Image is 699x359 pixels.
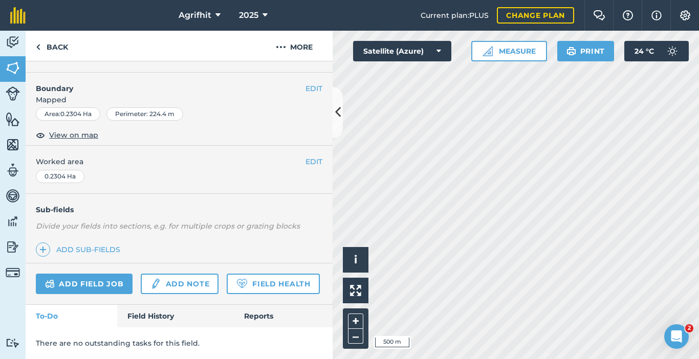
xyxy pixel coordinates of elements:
img: svg+xml;base64,PHN2ZyB4bWxucz0iaHR0cDovL3d3dy53My5vcmcvMjAwMC9zdmciIHdpZHRoPSIxNyIgaGVpZ2h0PSIxNy... [651,9,662,21]
iframe: Intercom live chat [664,324,689,349]
img: svg+xml;base64,PHN2ZyB4bWxucz0iaHR0cDovL3d3dy53My5vcmcvMjAwMC9zdmciIHdpZHRoPSIxOSIgaGVpZ2h0PSIyNC... [566,45,576,57]
button: i [343,247,368,273]
span: Worked area [36,156,322,167]
button: – [348,329,363,344]
img: svg+xml;base64,PHN2ZyB4bWxucz0iaHR0cDovL3d3dy53My5vcmcvMjAwMC9zdmciIHdpZHRoPSI5IiBoZWlnaHQ9IjI0Ii... [36,41,40,53]
button: Measure [471,41,547,61]
a: Back [26,31,78,61]
button: 24 °C [624,41,689,61]
img: svg+xml;base64,PD94bWwgdmVyc2lvbj0iMS4wIiBlbmNvZGluZz0idXRmLTgiPz4KPCEtLSBHZW5lcmF0b3I6IEFkb2JlIE... [45,278,55,290]
button: Print [557,41,615,61]
span: 2 [685,324,693,332]
button: Satellite (Azure) [353,41,451,61]
img: svg+xml;base64,PD94bWwgdmVyc2lvbj0iMS4wIiBlbmNvZGluZz0idXRmLTgiPz4KPCEtLSBHZW5lcmF0b3I6IEFkb2JlIE... [150,278,161,290]
img: Ruler icon [483,46,493,56]
img: svg+xml;base64,PHN2ZyB4bWxucz0iaHR0cDovL3d3dy53My5vcmcvMjAwMC9zdmciIHdpZHRoPSI1NiIgaGVpZ2h0PSI2MC... [6,111,20,127]
img: svg+xml;base64,PD94bWwgdmVyc2lvbj0iMS4wIiBlbmNvZGluZz0idXRmLTgiPz4KPCEtLSBHZW5lcmF0b3I6IEFkb2JlIE... [662,41,683,61]
img: svg+xml;base64,PD94bWwgdmVyc2lvbj0iMS4wIiBlbmNvZGluZz0idXRmLTgiPz4KPCEtLSBHZW5lcmF0b3I6IEFkb2JlIE... [6,338,20,348]
a: Add sub-fields [36,242,124,257]
img: svg+xml;base64,PD94bWwgdmVyc2lvbj0iMS4wIiBlbmNvZGluZz0idXRmLTgiPz4KPCEtLSBHZW5lcmF0b3I6IEFkb2JlIE... [6,163,20,178]
div: Perimeter : 224.4 m [106,107,183,121]
span: i [354,253,357,266]
button: + [348,313,363,329]
img: svg+xml;base64,PHN2ZyB4bWxucz0iaHR0cDovL3d3dy53My5vcmcvMjAwMC9zdmciIHdpZHRoPSI1NiIgaGVpZ2h0PSI2MC... [6,137,20,152]
img: A cog icon [679,10,691,20]
a: Field History [117,305,233,327]
img: svg+xml;base64,PD94bWwgdmVyc2lvbj0iMS4wIiBlbmNvZGluZz0idXRmLTgiPz4KPCEtLSBHZW5lcmF0b3I6IEFkb2JlIE... [6,214,20,229]
a: Change plan [497,7,574,24]
img: svg+xml;base64,PHN2ZyB4bWxucz0iaHR0cDovL3d3dy53My5vcmcvMjAwMC9zdmciIHdpZHRoPSIxOCIgaGVpZ2h0PSIyNC... [36,129,45,141]
span: 2025 [239,9,258,21]
img: svg+xml;base64,PD94bWwgdmVyc2lvbj0iMS4wIiBlbmNvZGluZz0idXRmLTgiPz4KPCEtLSBHZW5lcmF0b3I6IEFkb2JlIE... [6,188,20,204]
a: To-Do [26,305,117,327]
img: svg+xml;base64,PD94bWwgdmVyc2lvbj0iMS4wIiBlbmNvZGluZz0idXRmLTgiPz4KPCEtLSBHZW5lcmF0b3I6IEFkb2JlIE... [6,239,20,255]
span: View on map [49,129,98,141]
div: 0.2304 Ha [36,170,84,183]
button: View on map [36,129,98,141]
img: fieldmargin Logo [10,7,26,24]
h4: Sub-fields [26,204,333,215]
span: Mapped [26,94,333,105]
img: svg+xml;base64,PHN2ZyB4bWxucz0iaHR0cDovL3d3dy53My5vcmcvMjAwMC9zdmciIHdpZHRoPSIxNCIgaGVpZ2h0PSIyNC... [39,243,47,256]
img: svg+xml;base64,PD94bWwgdmVyc2lvbj0iMS4wIiBlbmNvZGluZz0idXRmLTgiPz4KPCEtLSBHZW5lcmF0b3I6IEFkb2JlIE... [6,86,20,101]
img: svg+xml;base64,PD94bWwgdmVyc2lvbj0iMS4wIiBlbmNvZGluZz0idXRmLTgiPz4KPCEtLSBHZW5lcmF0b3I6IEFkb2JlIE... [6,35,20,50]
p: There are no outstanding tasks for this field. [36,338,322,349]
a: Add note [141,274,219,294]
img: svg+xml;base64,PD94bWwgdmVyc2lvbj0iMS4wIiBlbmNvZGluZz0idXRmLTgiPz4KPCEtLSBHZW5lcmF0b3I6IEFkb2JlIE... [6,265,20,280]
button: EDIT [305,83,322,94]
span: 24 ° C [635,41,654,61]
img: svg+xml;base64,PHN2ZyB4bWxucz0iaHR0cDovL3d3dy53My5vcmcvMjAwMC9zdmciIHdpZHRoPSIyMCIgaGVpZ2h0PSIyNC... [276,41,286,53]
img: svg+xml;base64,PHN2ZyB4bWxucz0iaHR0cDovL3d3dy53My5vcmcvMjAwMC9zdmciIHdpZHRoPSI1NiIgaGVpZ2h0PSI2MC... [6,60,20,76]
a: Add field job [36,274,133,294]
em: Divide your fields into sections, e.g. for multiple crops or grazing blocks [36,221,300,231]
span: Current plan : PLUS [421,10,489,21]
div: Area : 0.2304 Ha [36,107,100,121]
button: More [256,31,333,61]
h4: Boundary [26,73,305,94]
img: A question mark icon [622,10,634,20]
button: EDIT [305,156,322,167]
img: Two speech bubbles overlapping with the left bubble in the forefront [593,10,605,20]
a: Field Health [227,274,319,294]
a: Reports [234,305,333,327]
img: Four arrows, one pointing top left, one top right, one bottom right and the last bottom left [350,285,361,296]
span: Agrifhit [179,9,211,21]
